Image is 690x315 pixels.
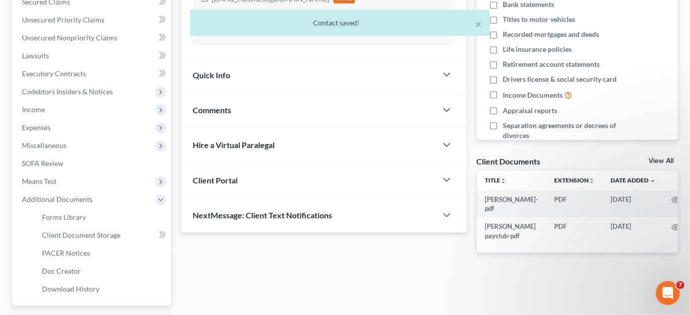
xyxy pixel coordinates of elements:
[193,210,333,220] span: NextMessage: Client Text Notifications
[485,176,506,184] a: Titleunfold_more
[656,281,680,305] iframe: Intercom live chat
[546,217,603,245] td: PDF
[14,47,171,65] a: Lawsuits
[554,176,595,184] a: Extensionunfold_more
[14,65,171,83] a: Executory Contracts
[42,231,120,239] span: Client Document Storage
[503,59,600,69] span: Retirement account statements
[42,267,81,275] span: Doc Creator
[14,155,171,172] a: SOFA Review
[546,190,603,218] td: PDF
[477,156,541,166] div: Client Documents
[34,262,171,280] a: Doc Creator
[42,213,86,221] span: Forms Library
[34,208,171,226] a: Forms Library
[603,217,664,245] td: [DATE]
[193,140,275,150] span: Hire a Virtual Paralegal
[34,226,171,244] a: Client Document Storage
[22,123,50,132] span: Expenses
[22,141,66,150] span: Miscellaneous
[22,87,113,96] span: Codebtors Insiders & Notices
[649,157,674,164] a: View All
[589,178,595,184] i: unfold_more
[34,244,171,262] a: PACER Notices
[500,178,506,184] i: unfold_more
[198,18,482,28] div: Contact saved!
[477,190,546,218] td: [PERSON_NAME]-pdf
[193,175,238,185] span: Client Portal
[22,177,56,185] span: Means Test
[22,69,86,78] span: Executory Contracts
[193,70,231,80] span: Quick Info
[22,195,92,203] span: Additional Documents
[503,74,617,84] span: Drivers license & social security card
[503,90,563,100] span: Income Documents
[22,105,45,114] span: Income
[22,33,117,42] span: Unsecured Nonpriority Claims
[650,178,656,184] i: expand_more
[503,106,557,116] span: Appraisal reports
[22,51,49,60] span: Lawsuits
[503,44,572,54] span: Life insurance policies
[193,105,232,115] span: Comments
[475,18,482,30] button: ×
[42,249,90,257] span: PACER Notices
[22,159,63,167] span: SOFA Review
[611,176,656,184] a: Date Added expand_more
[42,285,99,293] span: Download History
[477,217,546,245] td: [PERSON_NAME] paystub-pdf
[34,280,171,298] a: Download History
[677,281,685,289] span: 7
[503,121,619,141] span: Separation agreements or decrees of divorces
[603,190,664,218] td: [DATE]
